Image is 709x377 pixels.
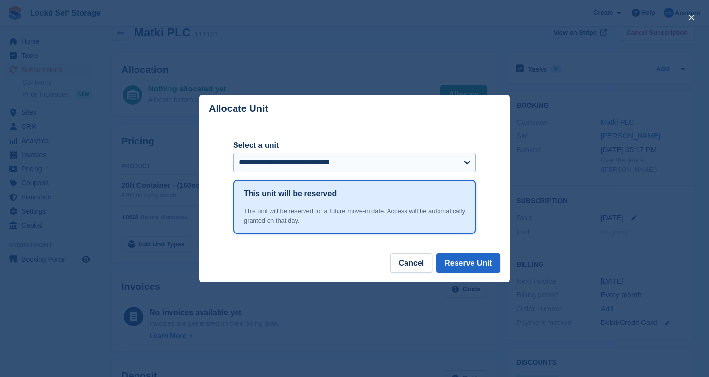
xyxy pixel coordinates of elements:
div: This unit will be reserved for a future move-in date. Access will be automatically granted on tha... [244,206,465,225]
label: Select a unit [233,140,476,151]
button: Reserve Unit [436,253,500,273]
button: Cancel [390,253,432,273]
h1: This unit will be reserved [244,188,337,199]
button: close [684,10,699,25]
p: Allocate Unit [209,103,268,114]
